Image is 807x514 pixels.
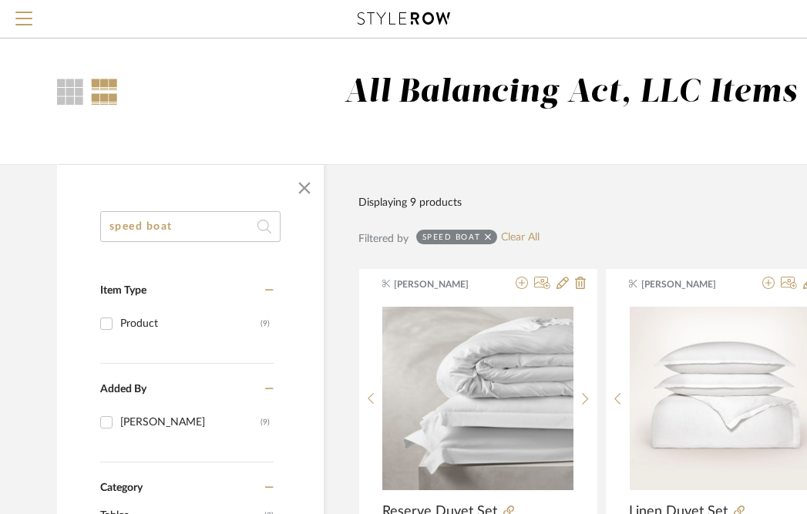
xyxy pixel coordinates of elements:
div: speed boat [422,232,481,242]
span: [PERSON_NAME] [641,277,738,291]
div: (9) [261,410,270,435]
div: Displaying 9 products [358,194,462,211]
div: All Balancing Act, LLC Items [345,73,797,113]
div: [PERSON_NAME] [120,410,261,435]
div: Filtered by [358,230,409,247]
span: Added By [100,384,146,395]
button: Close [289,173,320,203]
div: (9) [261,311,270,336]
img: Reserve Duvet Set [382,307,573,490]
div: Product [120,311,261,336]
span: Item Type [100,285,146,296]
span: Category [100,482,143,495]
span: [PERSON_NAME] [394,277,491,291]
input: Search within 9 results [100,211,281,242]
a: Clear All [501,231,540,244]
